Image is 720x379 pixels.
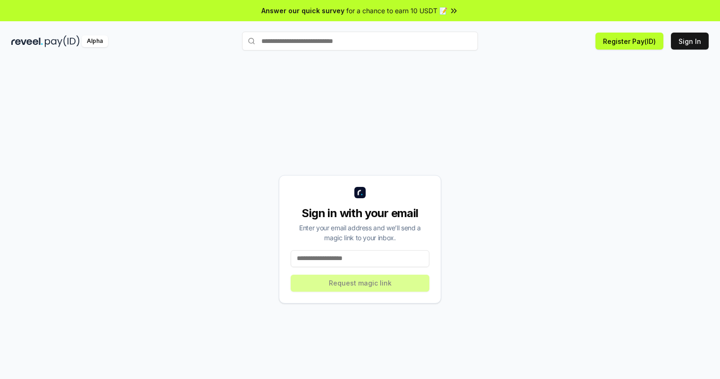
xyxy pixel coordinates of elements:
button: Sign In [671,33,709,50]
img: logo_small [354,187,366,198]
button: Register Pay(ID) [595,33,663,50]
div: Sign in with your email [291,206,429,221]
span: for a chance to earn 10 USDT 📝 [346,6,447,16]
div: Enter your email address and we’ll send a magic link to your inbox. [291,223,429,243]
img: reveel_dark [11,35,43,47]
img: pay_id [45,35,80,47]
span: Answer our quick survey [261,6,344,16]
div: Alpha [82,35,108,47]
